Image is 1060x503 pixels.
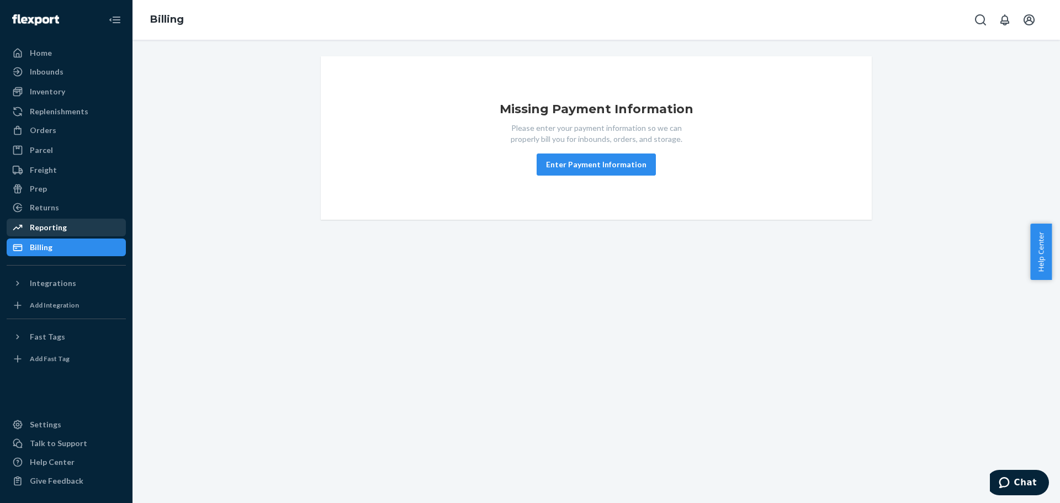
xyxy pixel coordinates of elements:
h1: Missing Payment Information [500,100,693,118]
a: Home [7,44,126,62]
button: Close Navigation [104,9,126,31]
button: Talk to Support [7,435,126,452]
p: Please enter your payment information so we can properly bill you for inbounds, orders, and storage. [500,123,693,145]
button: Open Search Box [969,9,992,31]
div: Add Integration [30,300,79,310]
a: Orders [7,121,126,139]
div: Returns [30,202,59,213]
a: Replenishments [7,103,126,120]
button: Integrations [7,274,126,292]
a: Inbounds [7,63,126,81]
div: Settings [30,419,61,430]
div: Prep [30,183,47,194]
div: Inventory [30,86,65,97]
button: Enter Payment Information [537,153,656,176]
a: Parcel [7,141,126,159]
div: Add Fast Tag [30,354,70,363]
a: Freight [7,161,126,179]
div: Parcel [30,145,53,156]
a: Billing [7,239,126,256]
a: Billing [150,13,184,25]
a: Add Fast Tag [7,350,126,368]
a: Prep [7,180,126,198]
button: Give Feedback [7,472,126,490]
div: Reporting [30,222,67,233]
div: Billing [30,242,52,253]
div: Freight [30,165,57,176]
div: Give Feedback [30,475,83,486]
div: Fast Tags [30,331,65,342]
div: Replenishments [30,106,88,117]
div: Orders [30,125,56,136]
div: Help Center [30,457,75,468]
a: Reporting [7,219,126,236]
a: Inventory [7,83,126,100]
div: Talk to Support [30,438,87,449]
a: Settings [7,416,126,433]
button: Help Center [1030,224,1052,280]
ol: breadcrumbs [141,4,193,36]
img: Flexport logo [12,14,59,25]
button: Open account menu [1018,9,1040,31]
div: Inbounds [30,66,63,77]
a: Returns [7,199,126,216]
a: Add Integration [7,296,126,314]
iframe: Opens a widget where you can chat to one of our agents [990,470,1049,497]
button: Fast Tags [7,328,126,346]
button: Open notifications [994,9,1016,31]
div: Home [30,47,52,59]
a: Help Center [7,453,126,471]
div: Integrations [30,278,76,289]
